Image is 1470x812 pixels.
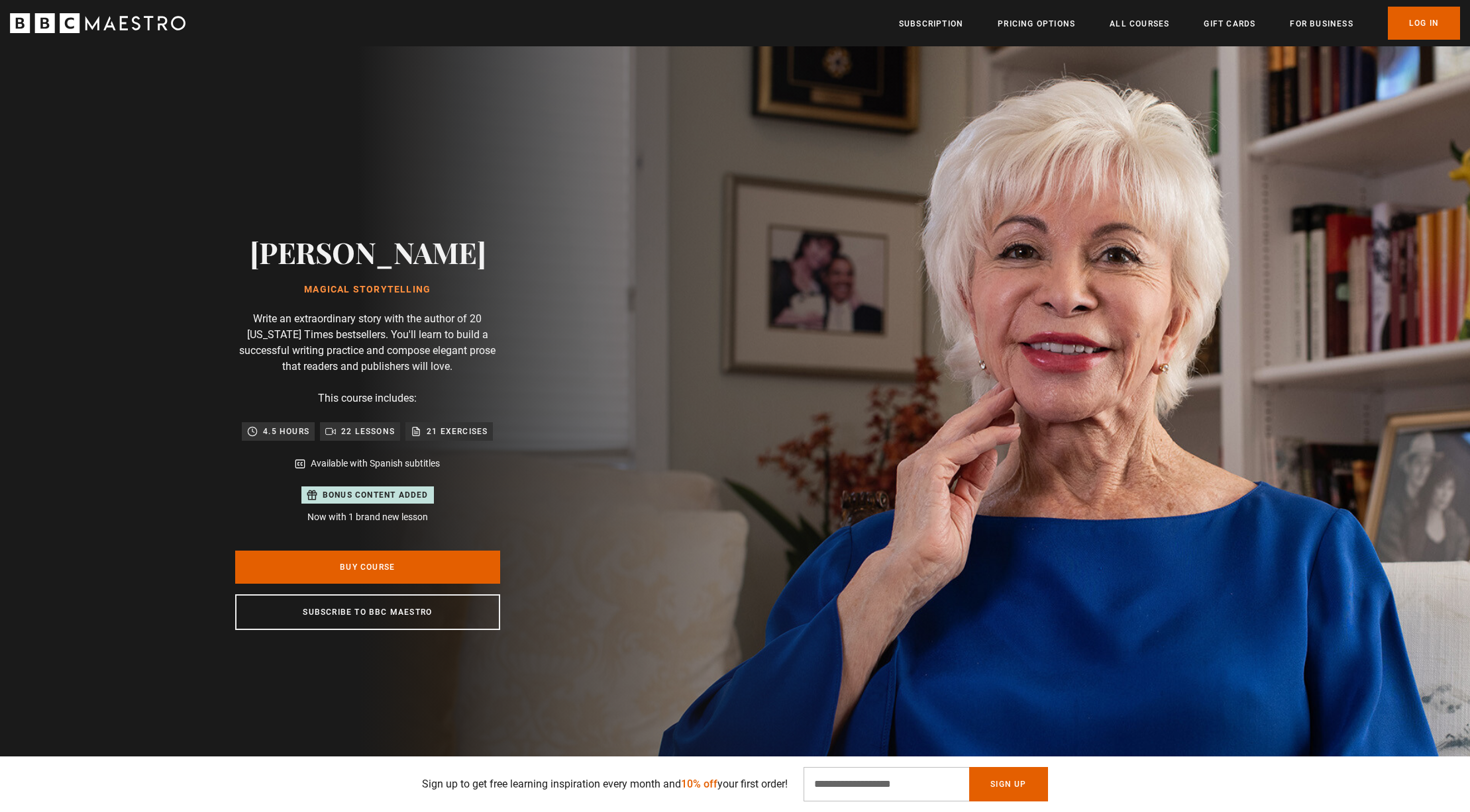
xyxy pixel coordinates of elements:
[235,551,500,584] a: Buy Course
[998,17,1075,30] a: Pricing Options
[899,7,1460,40] nav: Primary
[311,457,440,471] p: Available with Spanish subtitles
[323,489,429,501] p: Bonus content added
[681,778,717,790] span: 10% off
[250,285,486,295] h1: Magical Storytelling
[10,13,185,33] svg: BBC Maestro
[318,390,417,406] p: This course includes:
[263,425,309,438] p: 4.5 hours
[422,776,788,792] p: Sign up to get free learning inspiration every month and your first order!
[1290,17,1353,30] a: For business
[235,311,500,375] p: Write an extraordinary story with the author of 20 [US_STATE] Times bestsellers. You'll learn to ...
[301,510,434,524] p: Now with 1 brand new lesson
[1388,7,1460,40] a: Log In
[1110,17,1169,30] a: All Courses
[235,594,500,630] a: Subscribe to BBC Maestro
[250,235,486,269] h2: [PERSON_NAME]
[1204,17,1255,30] a: Gift Cards
[969,767,1047,801] button: Sign Up
[427,425,488,438] p: 21 exercises
[899,17,963,30] a: Subscription
[341,425,395,438] p: 22 lessons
